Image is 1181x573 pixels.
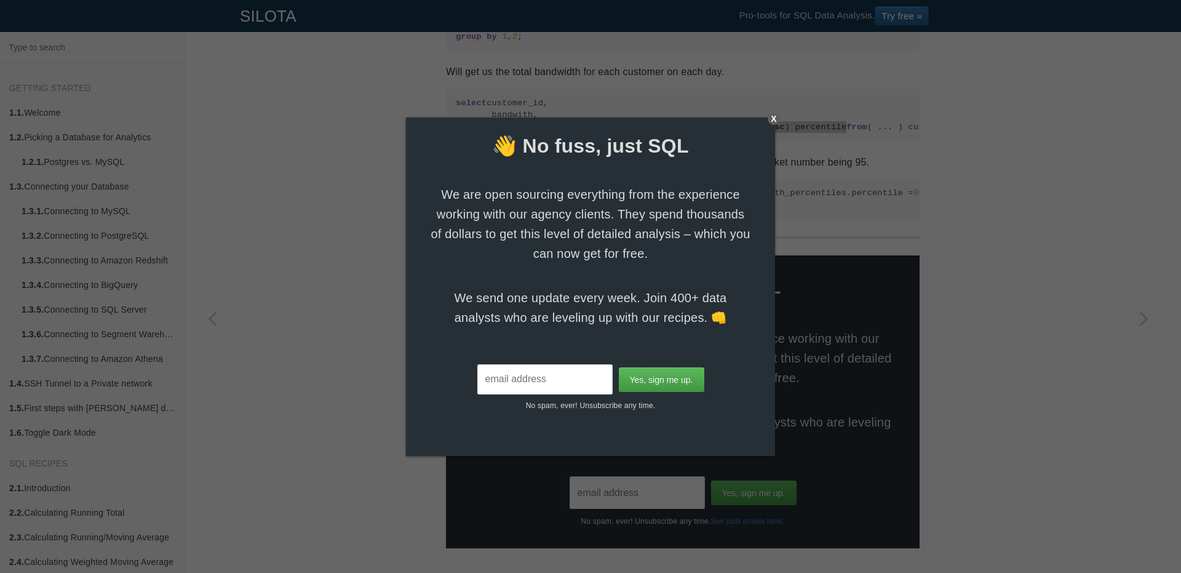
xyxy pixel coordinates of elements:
[406,132,775,161] span: 👋 No fuss, just SQL
[431,185,750,263] span: We are open sourcing everything from the experience working with our agency clients. They spend t...
[768,113,780,125] div: X
[1119,511,1166,558] iframe: Drift Widget Chat Controller
[431,288,750,327] span: We send one update every week. Join 400+ data analysts who are leveling up with our recipes. 👊
[477,364,613,395] input: email address
[406,395,775,411] p: No spam, ever! Unsubscribe any time.
[619,367,704,392] input: Yes, sign me up.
